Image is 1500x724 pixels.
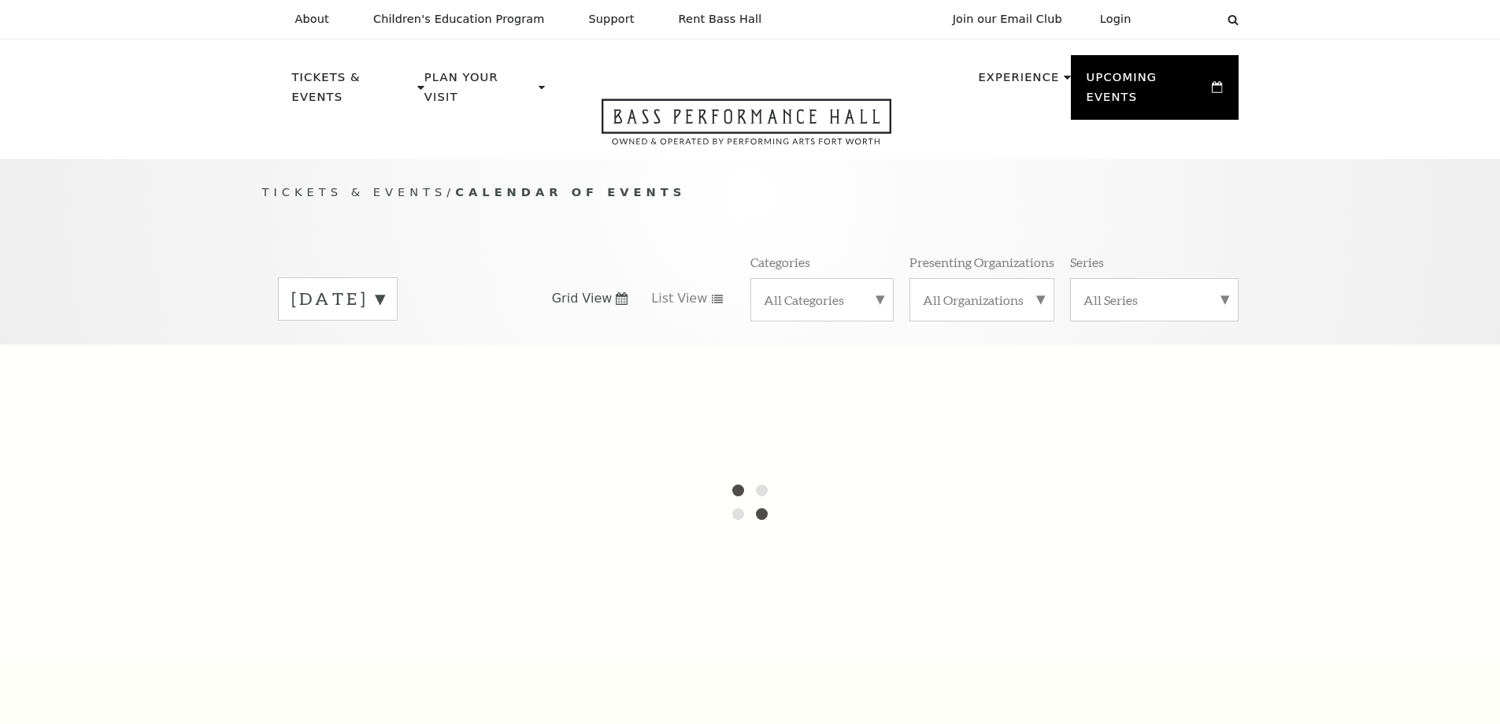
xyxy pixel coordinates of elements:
[262,183,1239,202] p: /
[1083,291,1225,308] label: All Series
[978,68,1059,96] p: Experience
[295,13,329,26] p: About
[552,290,613,307] span: Grid View
[764,291,880,308] label: All Categories
[1157,12,1213,27] select: Select:
[679,13,762,26] p: Rent Bass Hall
[589,13,635,26] p: Support
[1087,68,1209,116] p: Upcoming Events
[455,185,686,199] span: Calendar of Events
[292,68,414,116] p: Tickets & Events
[262,185,447,199] span: Tickets & Events
[424,68,535,116] p: Plan Your Visit
[291,287,384,311] label: [DATE]
[909,254,1054,270] p: Presenting Organizations
[1070,254,1104,270] p: Series
[373,13,545,26] p: Children's Education Program
[651,290,707,307] span: List View
[750,254,810,270] p: Categories
[923,291,1041,308] label: All Organizations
